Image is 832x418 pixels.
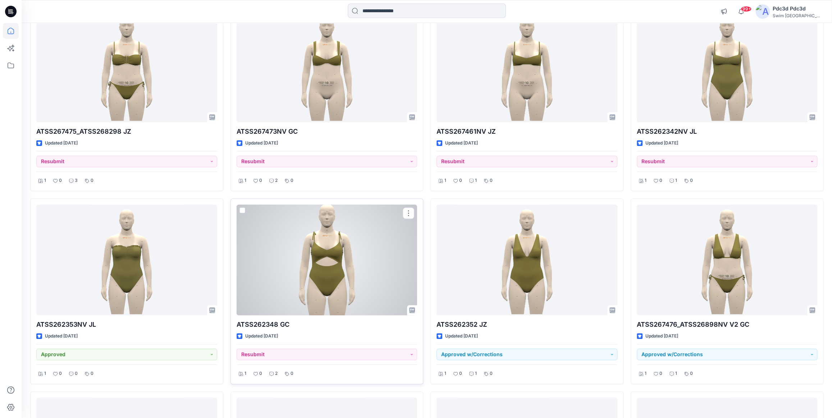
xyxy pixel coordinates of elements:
[690,177,693,184] p: 0
[444,177,446,184] p: 1
[436,320,617,330] p: ATSS262352 JZ
[445,332,478,340] p: Updated [DATE]
[436,127,617,137] p: ATSS267461NV JZ
[637,12,818,122] a: ATSS262342NV JL
[36,320,217,330] p: ATSS262353NV JL
[645,177,646,184] p: 1
[645,370,646,377] p: 1
[59,370,62,377] p: 0
[475,370,477,377] p: 1
[475,177,477,184] p: 1
[36,12,217,122] a: ATSS267475_ATSS268298 JZ
[237,127,417,137] p: ATSS267473NV GC
[91,370,93,377] p: 0
[637,320,818,330] p: ATSS267476_ATSS26898NV V2 GC
[773,13,823,18] div: Swim [GEOGRAPHIC_DATA]
[755,4,770,19] img: avatar
[637,205,818,315] a: ATSS267476_ATSS26898NV V2 GC
[245,139,278,147] p: Updated [DATE]
[291,370,293,377] p: 0
[237,205,417,315] a: ATSS262348 GC
[637,127,818,137] p: ATSS262342NV JL
[275,177,278,184] p: 2
[675,370,677,377] p: 1
[259,177,262,184] p: 0
[459,370,462,377] p: 0
[91,177,93,184] p: 0
[244,177,246,184] p: 1
[237,320,417,330] p: ATSS262348 GC
[275,370,278,377] p: 2
[36,205,217,315] a: ATSS262353NV JL
[75,177,78,184] p: 3
[45,332,78,340] p: Updated [DATE]
[659,177,662,184] p: 0
[237,12,417,122] a: ATSS267473NV GC
[291,177,293,184] p: 0
[645,332,678,340] p: Updated [DATE]
[490,370,493,377] p: 0
[675,177,677,184] p: 1
[59,177,62,184] p: 0
[659,370,662,377] p: 0
[490,177,493,184] p: 0
[436,205,617,315] a: ATSS262352 JZ
[244,370,246,377] p: 1
[444,370,446,377] p: 1
[436,12,617,122] a: ATSS267461NV JZ
[36,127,217,137] p: ATSS267475_ATSS268298 JZ
[773,4,823,13] div: Pdc3d Pdc3d
[690,370,693,377] p: 0
[75,370,78,377] p: 0
[45,139,78,147] p: Updated [DATE]
[245,332,278,340] p: Updated [DATE]
[741,6,751,12] span: 99+
[44,370,46,377] p: 1
[259,370,262,377] p: 0
[44,177,46,184] p: 1
[445,139,478,147] p: Updated [DATE]
[459,177,462,184] p: 0
[645,139,678,147] p: Updated [DATE]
